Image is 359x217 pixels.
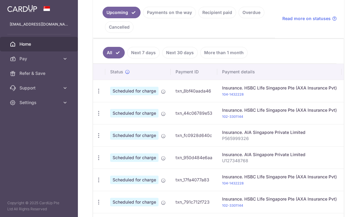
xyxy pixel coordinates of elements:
[110,153,159,162] span: Scheduled for charge
[171,146,217,169] td: txn_950d484e6aa
[171,191,217,213] td: txn_791c712f723
[222,107,337,113] div: Insurance. HSBC LIfe Singapore Pte (AXA Insurance Pvt)
[222,114,243,119] a: 102-3301144
[105,21,134,33] a: Cancelled
[110,87,159,95] span: Scheduled for charge
[171,102,217,124] td: txn_44c06789e53
[282,16,337,22] a: Read more on statuses
[222,85,337,91] div: Insurance. HSBC LIfe Singapore Pte (AXA Insurance Pvt)
[222,158,337,164] p: U127348768
[200,47,248,58] a: More than 1 month
[127,47,160,58] a: Next 7 days
[239,7,264,18] a: Overdue
[217,64,342,80] th: Payment details
[110,109,159,117] span: Scheduled for charge
[222,203,243,208] a: 102-3301144
[171,80,217,102] td: txn_8bf40aada46
[171,124,217,146] td: txn_fc0928d640c
[222,196,337,202] div: Insurance. HSBC LIfe Singapore Pte (AXA Insurance Pvt)
[19,100,60,106] span: Settings
[171,169,217,191] td: txn_17fa4077a83
[222,129,337,135] div: Insurance. AIA Singapore Private Limited
[19,85,60,91] span: Support
[19,70,60,76] span: Refer & Save
[103,7,141,18] a: Upcoming
[10,21,68,27] p: [EMAIL_ADDRESS][DOMAIN_NAME]
[110,69,123,75] span: Status
[222,92,244,96] a: 104-1432228
[282,16,331,22] span: Read more on statuses
[222,174,337,180] div: Insurance. HSBC LIfe Singapore Pte (AXA Insurance Pvt)
[222,181,244,185] a: 104-1432228
[19,41,60,47] span: Home
[19,56,60,62] span: Pay
[103,47,125,58] a: All
[162,47,198,58] a: Next 30 days
[7,5,37,12] img: CardUp
[198,7,236,18] a: Recipient paid
[171,64,217,80] th: Payment ID
[110,131,159,140] span: Scheduled for charge
[110,176,159,184] span: Scheduled for charge
[143,7,196,18] a: Payments on the way
[222,135,337,142] p: P565999326
[222,152,337,158] div: Insurance. AIA Singapore Private Limited
[110,198,159,206] span: Scheduled for charge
